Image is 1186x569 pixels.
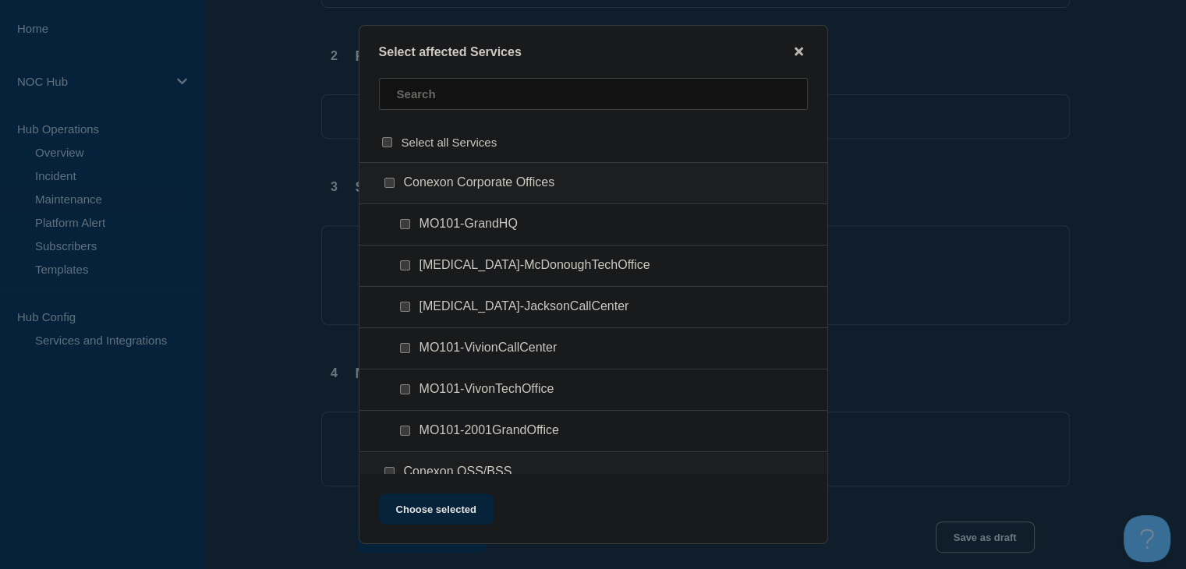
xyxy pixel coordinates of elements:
[400,302,410,312] input: GA101-JacksonCallCenter checkbox
[359,162,827,204] div: Conexon Corporate Offices
[384,178,395,188] input: Conexon Corporate Offices checkbox
[379,78,808,110] input: Search
[359,452,827,493] div: Conexon OSS/BSS
[420,258,650,274] span: [MEDICAL_DATA]-McDonoughTechOffice
[379,493,494,525] button: Choose selected
[420,299,629,315] span: [MEDICAL_DATA]-JacksonCallCenter
[384,467,395,477] input: Conexon OSS/BSS checkbox
[420,423,559,439] span: MO101-2001GrandOffice
[420,382,554,398] span: MO101-VivonTechOffice
[420,217,518,232] span: MO101-GrandHQ
[400,260,410,270] input: GA101-McDonoughTechOffice checkbox
[400,426,410,436] input: MO101-2001GrandOffice checkbox
[359,44,827,59] div: Select affected Services
[402,136,497,149] span: Select all Services
[420,341,558,356] span: MO101-VivionCallCenter
[382,137,392,147] input: select all checkbox
[400,219,410,229] input: MO101-GrandHQ checkbox
[400,343,410,353] input: MO101-VivionCallCenter checkbox
[400,384,410,394] input: MO101-VivonTechOffice checkbox
[790,44,808,59] button: close button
